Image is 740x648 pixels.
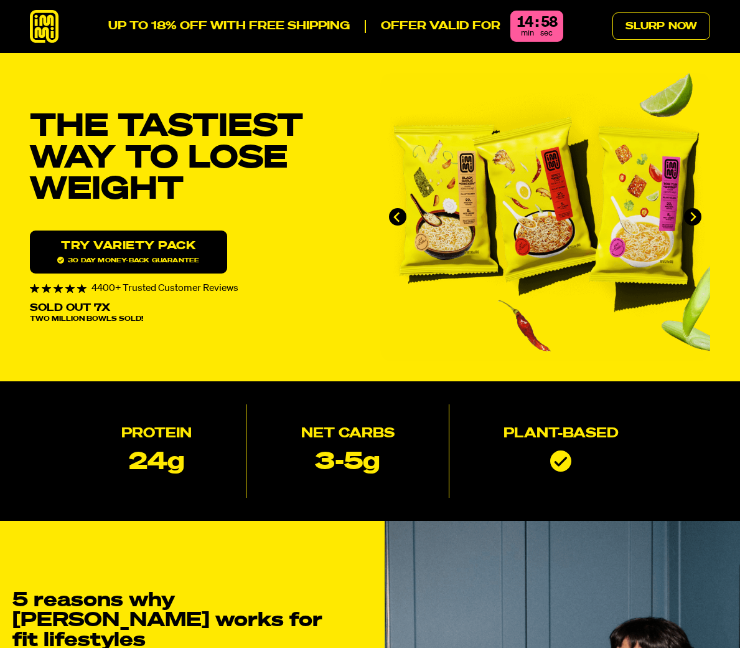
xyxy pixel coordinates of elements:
span: sec [540,29,553,37]
a: Slurp Now [612,12,710,40]
h2: Protein [121,427,192,441]
p: Offer valid for [365,20,500,34]
li: 1 of 4 [380,73,711,361]
h2: Net Carbs [301,427,395,441]
button: Next slide [684,208,701,226]
div: 58 [541,16,557,31]
p: Sold Out 7X [30,303,110,313]
span: Two Million Bowls Sold! [30,316,143,323]
span: min [521,29,534,37]
h1: THE TASTIEST WAY TO LOSE WEIGHT [30,112,360,206]
span: 30 day money-back guarantee [57,257,199,264]
p: UP TO 18% OFF WITH FREE SHIPPING [108,20,350,34]
div: immi slideshow [380,73,711,361]
div: 4400+ Trusted Customer Reviews [30,283,360,293]
h2: Plant-based [503,427,619,441]
p: 24g [129,450,185,475]
p: 3-5g [315,450,380,475]
button: Go to last slide [389,208,406,226]
div: 14 [517,16,533,31]
a: Try variety Pack30 day money-back guarantee [30,231,227,274]
div: : [535,16,538,31]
